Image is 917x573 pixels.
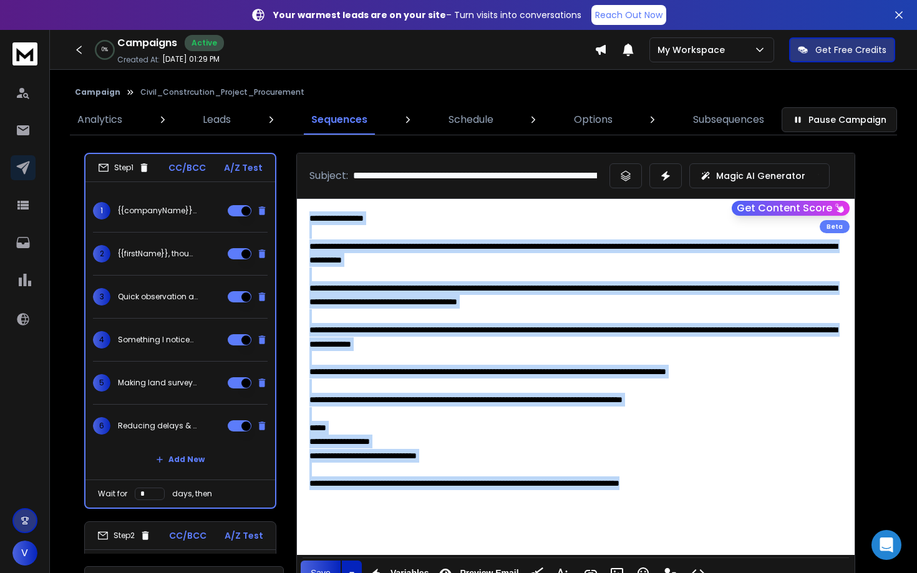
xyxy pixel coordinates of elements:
p: Analytics [77,112,122,127]
button: V [12,541,37,566]
p: [DATE] 01:29 PM [162,54,220,64]
a: Schedule [441,105,501,135]
p: Quick observation about {{companyName}} [118,292,198,302]
h1: Campaigns [117,36,177,51]
a: Subsequences [686,105,772,135]
a: Leads [195,105,238,135]
p: CC/BCC [169,529,206,542]
p: Magic AI Generator [716,170,805,182]
a: Options [566,105,620,135]
span: 6 [93,417,110,435]
p: A/Z Test [225,529,263,542]
div: Beta [820,220,850,233]
img: logo [12,42,37,65]
button: Campaign [75,87,120,97]
a: Sequences [304,105,375,135]
strong: Your warmest leads are on your site [273,9,446,21]
p: Subsequences [693,112,764,127]
span: 2 [93,245,110,262]
p: Reach Out Now [595,9,662,21]
p: Something I noticed about {{companyName}} [118,335,198,345]
p: Wait for [98,489,127,499]
p: Options [574,112,613,127]
span: 5 [93,374,110,392]
div: Active [185,35,224,51]
button: Pause Campaign [782,107,897,132]
a: Analytics [70,105,130,135]
p: Civil_Constrcution_Project_Procurement [140,87,304,97]
span: 1 [93,202,110,219]
p: 0 % [102,46,108,54]
p: days, then [172,489,212,499]
p: Leads [203,112,231,127]
div: Open Intercom Messenger [871,530,901,560]
button: Get Content Score [732,201,850,216]
span: 3 [93,288,110,306]
div: Step 1 [98,162,150,173]
p: Subject: [309,168,348,183]
p: – Turn visits into conversations [273,9,581,21]
p: {{companyName}} — delivering fast, accurate survey data for your projects [118,206,198,216]
li: Step1CC/BCCA/Z Test1{{companyName}} — delivering fast, accurate survey data for your projects2{{f... [84,153,276,509]
button: Magic AI Generator [689,163,830,188]
p: CC/BCC [168,161,206,174]
p: Reducing delays & rework for {{companyName}}'s project [118,421,198,431]
button: Get Free Credits [789,37,895,62]
a: Reach Out Now [591,5,666,25]
p: Making land survey easier for {{companyName}} [118,378,198,388]
p: A/Z Test [224,161,263,174]
p: {{firstName}}, thought you might find this helpful [118,249,198,259]
p: Get Free Credits [815,44,886,56]
p: Created At: [117,55,160,65]
p: Sequences [311,112,367,127]
p: Schedule [449,112,493,127]
span: 4 [93,331,110,349]
button: Add New [146,447,215,472]
div: Step 2 [97,530,151,541]
p: My Workspace [657,44,730,56]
